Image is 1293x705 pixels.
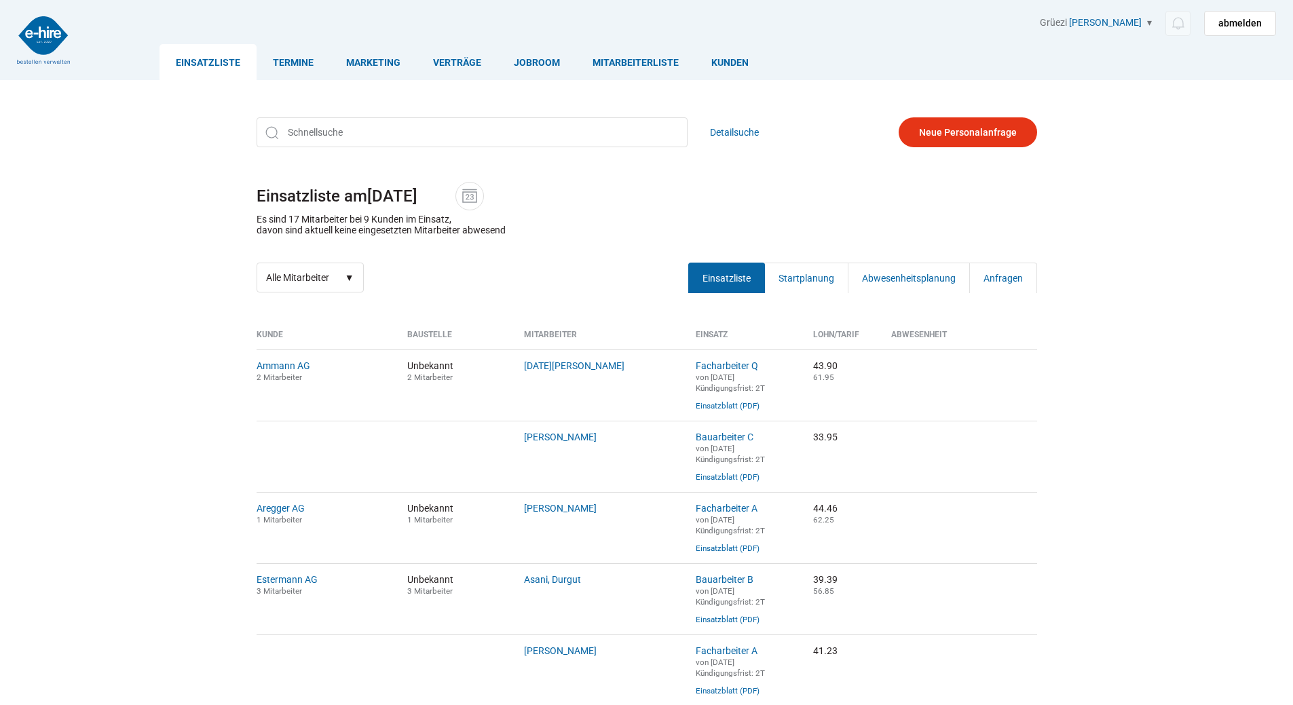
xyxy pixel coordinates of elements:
a: Jobroom [498,44,576,80]
img: icon-notification.svg [1169,15,1186,32]
small: von [DATE] Kündigungsfrist: 2T [696,373,765,393]
a: Bauarbeiter C [696,432,753,442]
a: Detailsuche [710,117,759,147]
th: Mitarbeiter [514,330,686,349]
img: logo2.png [17,16,70,64]
a: Abwesenheitsplanung [848,263,970,293]
img: icon-date.svg [460,186,480,206]
h1: Einsatzliste am [257,182,1037,210]
a: Einsatzliste [160,44,257,80]
a: Einsatzblatt (PDF) [696,544,760,553]
nobr: 39.39 [813,574,838,585]
a: Bauarbeiter B [696,574,753,585]
p: Es sind 17 Mitarbeiter bei 9 Kunden im Einsatz, davon sind aktuell keine eingesetzten Mitarbeiter... [257,214,506,235]
a: Startplanung [764,263,848,293]
input: Schnellsuche [257,117,688,147]
nobr: 41.23 [813,645,838,656]
small: von [DATE] Kündigungsfrist: 2T [696,444,765,464]
nobr: 44.46 [813,503,838,514]
a: Termine [257,44,330,80]
a: Facharbeiter A [696,503,757,514]
a: Verträge [417,44,498,80]
span: Unbekannt [407,574,504,596]
a: Kunden [695,44,765,80]
small: von [DATE] Kündigungsfrist: 2T [696,586,765,607]
span: Unbekannt [407,360,504,382]
a: Einsatzblatt (PDF) [696,401,760,411]
th: Abwesenheit [881,330,1037,349]
a: Facharbeiter A [696,645,757,656]
small: von [DATE] Kündigungsfrist: 2T [696,515,765,535]
a: Einsatzblatt (PDF) [696,686,760,696]
a: [PERSON_NAME] [524,432,597,442]
a: Marketing [330,44,417,80]
a: [PERSON_NAME] [1069,17,1142,28]
small: 62.25 [813,515,834,525]
small: 1 Mitarbeiter [407,515,453,525]
a: Neue Personalanfrage [899,117,1037,147]
a: [PERSON_NAME] [524,645,597,656]
a: [PERSON_NAME] [524,503,597,514]
small: 2 Mitarbeiter [407,373,453,382]
small: 1 Mitarbeiter [257,515,302,525]
th: Kunde [257,330,397,349]
a: Einsatzblatt (PDF) [696,615,760,624]
small: von [DATE] Kündigungsfrist: 2T [696,658,765,678]
small: 61.95 [813,373,834,382]
a: Mitarbeiterliste [576,44,695,80]
a: Anfragen [969,263,1037,293]
a: abmelden [1204,11,1276,36]
a: Ammann AG [257,360,310,371]
th: Einsatz [686,330,803,349]
small: 3 Mitarbeiter [407,586,453,596]
th: Lohn/Tarif [803,330,881,349]
a: Facharbeiter Q [696,360,758,371]
div: Grüezi [1040,17,1276,36]
nobr: 33.95 [813,432,838,442]
a: Asani, Durgut [524,574,581,585]
a: Aregger AG [257,503,305,514]
a: Einsatzblatt (PDF) [696,472,760,482]
small: 2 Mitarbeiter [257,373,302,382]
a: Einsatzliste [688,263,765,293]
a: Estermann AG [257,574,318,585]
small: 3 Mitarbeiter [257,586,302,596]
nobr: 43.90 [813,360,838,371]
th: Baustelle [397,330,514,349]
small: 56.85 [813,586,834,596]
a: [DATE][PERSON_NAME] [524,360,624,371]
span: Unbekannt [407,503,504,525]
